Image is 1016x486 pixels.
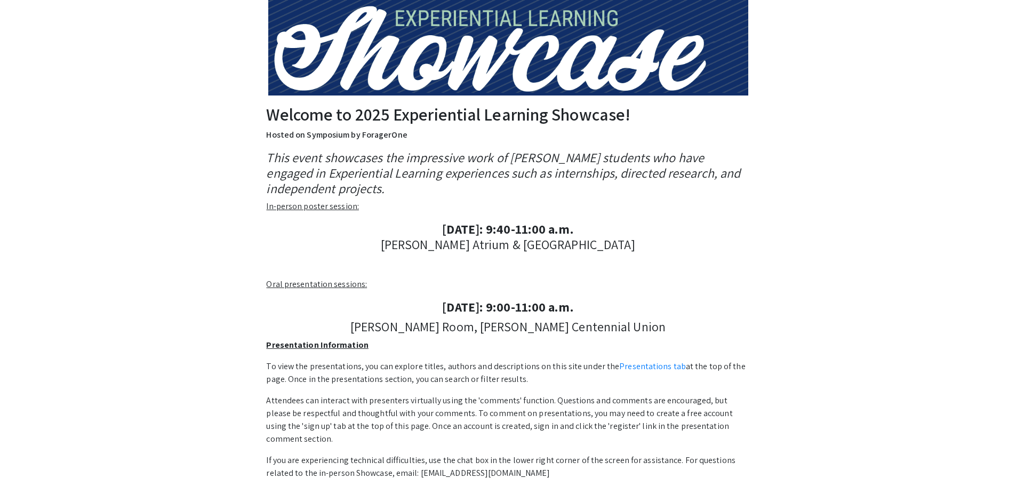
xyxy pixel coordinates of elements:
strong: [DATE]: 9:40-11:00 a.m. [442,220,573,237]
strong: [DATE]: 9:00-11:00 a.m. [442,298,573,315]
h4: [PERSON_NAME] Atrium & [GEOGRAPHIC_DATA] [266,221,749,252]
h4: [PERSON_NAME] Room, [PERSON_NAME] Centennial Union [266,319,749,334]
p: To view the presentations, you can explore titles, authors and descriptions on this site under th... [266,360,749,386]
p: Hosted on Symposium by ForagerOne [266,129,749,141]
p: Attendees can interact with presenters virtually using the 'comments' function. Questions and com... [266,394,749,445]
u: Presentation Information [266,339,368,350]
h2: Welcome to 2025 Experiential Learning Showcase! [266,104,749,124]
iframe: Chat [8,438,45,478]
p: If you are experiencing technical difficulties, use the chat box in the lower right corner of the... [266,454,749,480]
em: This event showcases the impressive work of [PERSON_NAME] students who have engaged in Experienti... [266,149,740,197]
u: In-person poster session: [266,201,359,212]
u: Oral presentation sessions: [266,278,367,290]
a: Presentations tab [619,361,686,372]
